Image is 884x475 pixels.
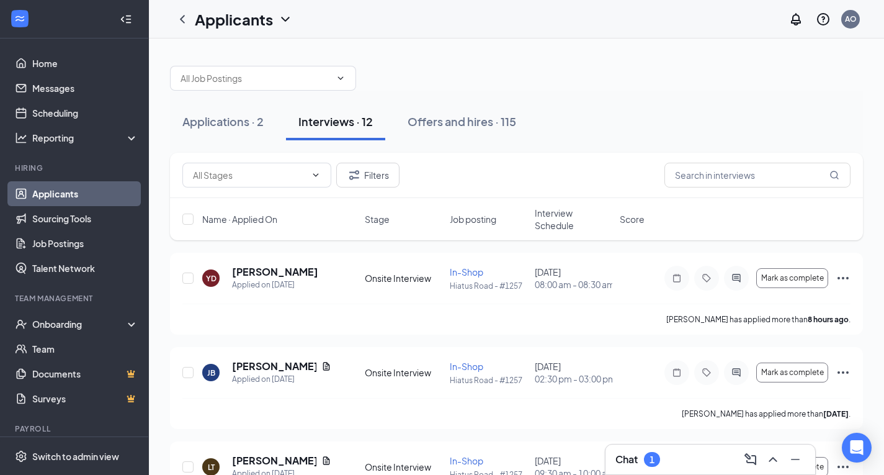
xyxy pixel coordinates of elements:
[32,337,138,361] a: Team
[32,231,138,256] a: Job Postings
[15,293,136,304] div: Team Management
[823,409,849,418] b: [DATE]
[836,365,851,380] svg: Ellipses
[14,12,26,25] svg: WorkstreamLogo
[232,265,318,279] h5: [PERSON_NAME]
[785,450,805,469] button: Minimize
[669,273,684,283] svg: Note
[120,13,132,25] svg: Collapse
[15,423,136,434] div: Payroll
[450,375,527,386] p: Hiatus Road - #1257
[842,433,872,463] div: Open Intercom Messenger
[620,213,645,225] span: Score
[278,12,293,27] svg: ChevronDown
[208,462,215,473] div: LT
[298,114,373,129] div: Interviews · 12
[15,318,27,330] svg: UserCheck
[32,450,119,463] div: Switch to admin view
[32,132,139,144] div: Reporting
[32,386,138,411] a: SurveysCrown
[535,266,612,291] div: [DATE]
[829,170,839,180] svg: MagnifyingGlass
[232,360,316,373] h5: [PERSON_NAME]
[669,368,684,378] svg: Note
[788,12,803,27] svg: Notifications
[365,366,442,379] div: Onsite Interview
[788,452,803,467] svg: Minimize
[181,71,331,85] input: All Job Postings
[311,170,321,180] svg: ChevronDown
[650,455,654,465] div: 1
[729,368,744,378] svg: ActiveChat
[450,213,496,225] span: Job posting
[202,213,277,225] span: Name · Applied On
[535,207,612,232] span: Interview Schedule
[845,14,857,24] div: AO
[766,452,780,467] svg: ChevronUp
[32,51,138,76] a: Home
[232,279,318,291] div: Applied on [DATE]
[336,73,346,83] svg: ChevronDown
[664,163,851,188] input: Search in interviews
[232,373,331,386] div: Applied on [DATE]
[32,206,138,231] a: Sourcing Tools
[450,281,527,291] p: Hiatus Road - #1257
[682,409,851,419] p: [PERSON_NAME] has applied more than .
[175,12,190,27] svg: ChevronLeft
[206,273,217,284] div: YD
[836,459,851,474] svg: Ellipses
[615,453,638,466] h3: Chat
[836,271,851,286] svg: Ellipses
[535,360,612,385] div: [DATE]
[761,274,824,283] span: Mark as complete
[450,455,483,466] span: In-Shop
[535,373,612,385] span: 02:30 pm - 03:00 pm
[756,363,828,382] button: Mark as complete
[15,163,136,173] div: Hiring
[182,114,264,129] div: Applications · 2
[32,101,138,125] a: Scheduling
[535,278,612,291] span: 08:00 am - 08:30 am
[761,368,824,377] span: Mark as complete
[450,266,483,278] span: In-Shop
[321,456,331,466] svg: Document
[336,163,400,188] button: Filter Filters
[756,268,828,288] button: Mark as complete
[666,314,851,325] p: [PERSON_NAME] has applied more than .
[32,181,138,206] a: Applicants
[347,168,362,183] svg: Filter
[729,273,744,283] svg: ActiveChat
[699,273,714,283] svg: Tag
[365,272,442,284] div: Onsite Interview
[193,168,306,182] input: All Stages
[232,454,316,468] h5: [PERSON_NAME]
[763,450,783,469] button: ChevronUp
[365,461,442,473] div: Onsite Interview
[32,361,138,386] a: DocumentsCrown
[32,76,138,101] a: Messages
[365,213,390,225] span: Stage
[195,9,273,30] h1: Applicants
[408,114,516,129] div: Offers and hires · 115
[816,12,831,27] svg: QuestionInfo
[321,361,331,371] svg: Document
[32,256,138,281] a: Talent Network
[808,315,849,324] b: 8 hours ago
[699,368,714,378] svg: Tag
[32,318,128,330] div: Onboarding
[207,368,215,378] div: JB
[450,361,483,372] span: In-Shop
[15,132,27,144] svg: Analysis
[15,450,27,463] svg: Settings
[743,452,758,467] svg: ComposeMessage
[741,450,761,469] button: ComposeMessage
